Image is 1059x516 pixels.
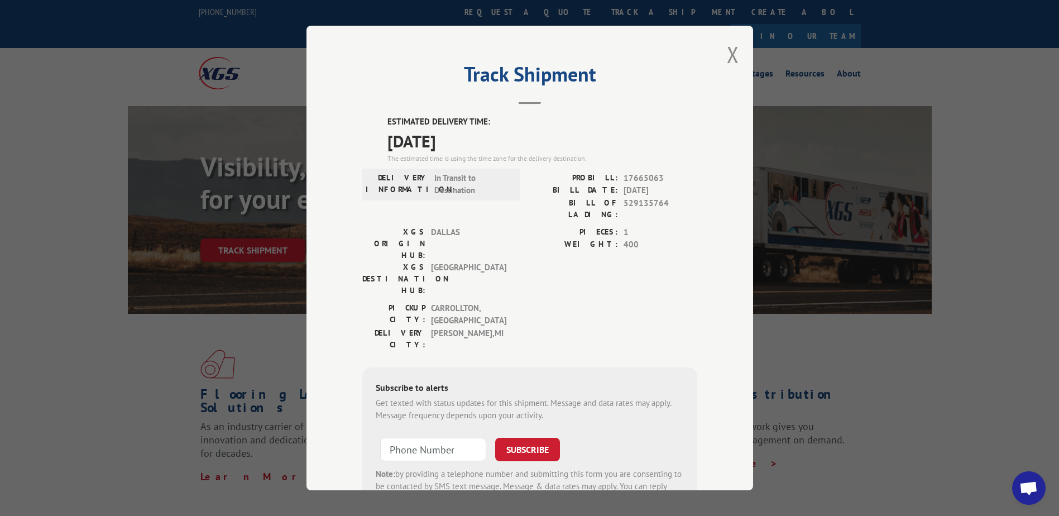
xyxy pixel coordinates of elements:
[624,184,697,197] span: [DATE]
[431,302,506,327] span: CARROLLTON , [GEOGRAPHIC_DATA]
[431,261,506,297] span: [GEOGRAPHIC_DATA]
[387,116,697,128] label: ESTIMATED DELIVERY TIME:
[530,172,618,185] label: PROBILL:
[362,327,425,351] label: DELIVERY CITY:
[362,66,697,88] h2: Track Shipment
[727,40,739,69] button: Close modal
[530,184,618,197] label: BILL DATE:
[366,172,429,197] label: DELIVERY INFORMATION:
[530,226,618,239] label: PIECES:
[624,226,697,239] span: 1
[530,238,618,251] label: WEIGHT:
[376,381,684,397] div: Subscribe to alerts
[376,469,395,479] strong: Note:
[431,226,506,261] span: DALLAS
[1012,471,1046,505] div: Open chat
[380,438,486,461] input: Phone Number
[624,197,697,221] span: 529135764
[362,261,425,297] label: XGS DESTINATION HUB:
[431,327,506,351] span: [PERSON_NAME] , MI
[530,197,618,221] label: BILL OF LADING:
[434,172,510,197] span: In Transit to Destination
[362,302,425,327] label: PICKUP CITY:
[495,438,560,461] button: SUBSCRIBE
[376,397,684,422] div: Get texted with status updates for this shipment. Message and data rates may apply. Message frequ...
[624,172,697,185] span: 17665063
[387,128,697,154] span: [DATE]
[362,226,425,261] label: XGS ORIGIN HUB:
[376,468,684,506] div: by providing a telephone number and submitting this form you are consenting to be contacted by SM...
[624,238,697,251] span: 400
[387,154,697,164] div: The estimated time is using the time zone for the delivery destination.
